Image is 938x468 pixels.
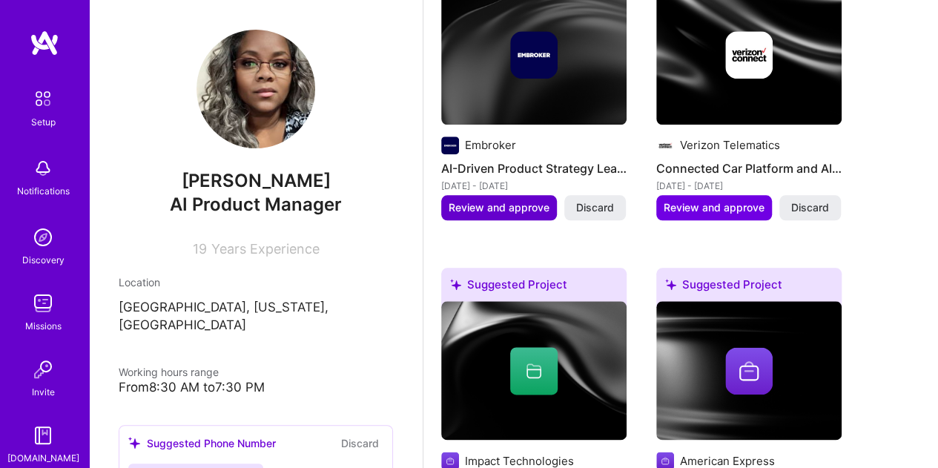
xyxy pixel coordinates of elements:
[450,279,461,290] i: icon SuggestedTeams
[725,31,773,79] img: Company logo
[28,223,58,252] img: discovery
[31,114,56,130] div: Setup
[128,435,276,451] div: Suggested Phone Number
[22,252,65,268] div: Discovery
[28,154,58,183] img: bell
[465,137,516,153] div: Embroker
[656,195,772,220] button: Review and approve
[664,200,764,215] span: Review and approve
[128,437,141,449] i: icon SuggestedTeams
[28,289,58,318] img: teamwork
[119,366,219,378] span: Working hours range
[656,268,842,307] div: Suggested Project
[119,274,393,290] div: Location
[656,178,842,194] div: [DATE] - [DATE]
[170,194,342,215] span: AI Product Manager
[28,355,58,384] img: Invite
[211,241,320,257] span: Years Experience
[656,136,674,154] img: Company logo
[7,450,79,466] div: [DOMAIN_NAME]
[680,137,780,153] div: Verizon Telematics
[119,170,393,192] span: [PERSON_NAME]
[193,241,207,257] span: 19
[576,200,614,215] span: Discard
[441,195,557,220] button: Review and approve
[656,301,842,441] img: cover
[441,268,627,307] div: Suggested Project
[441,136,459,154] img: Company logo
[665,279,676,290] i: icon SuggestedTeams
[30,30,59,56] img: logo
[119,380,393,395] div: From 8:30 AM to 7:30 PM
[27,83,59,114] img: setup
[449,200,549,215] span: Review and approve
[656,159,842,178] h4: Connected Car Platform and AI Compliance
[779,195,841,220] button: Discard
[25,318,62,334] div: Missions
[196,30,315,148] img: User Avatar
[441,178,627,194] div: [DATE] - [DATE]
[510,31,558,79] img: Company logo
[564,195,626,220] button: Discard
[725,347,773,395] img: Company logo
[28,421,58,450] img: guide book
[791,200,829,215] span: Discard
[32,384,55,400] div: Invite
[441,159,627,178] h4: AI-Driven Product Strategy Leadership
[119,299,393,334] p: [GEOGRAPHIC_DATA], [US_STATE], [GEOGRAPHIC_DATA]
[337,435,383,452] button: Discard
[441,301,627,441] img: cover
[17,183,70,199] div: Notifications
